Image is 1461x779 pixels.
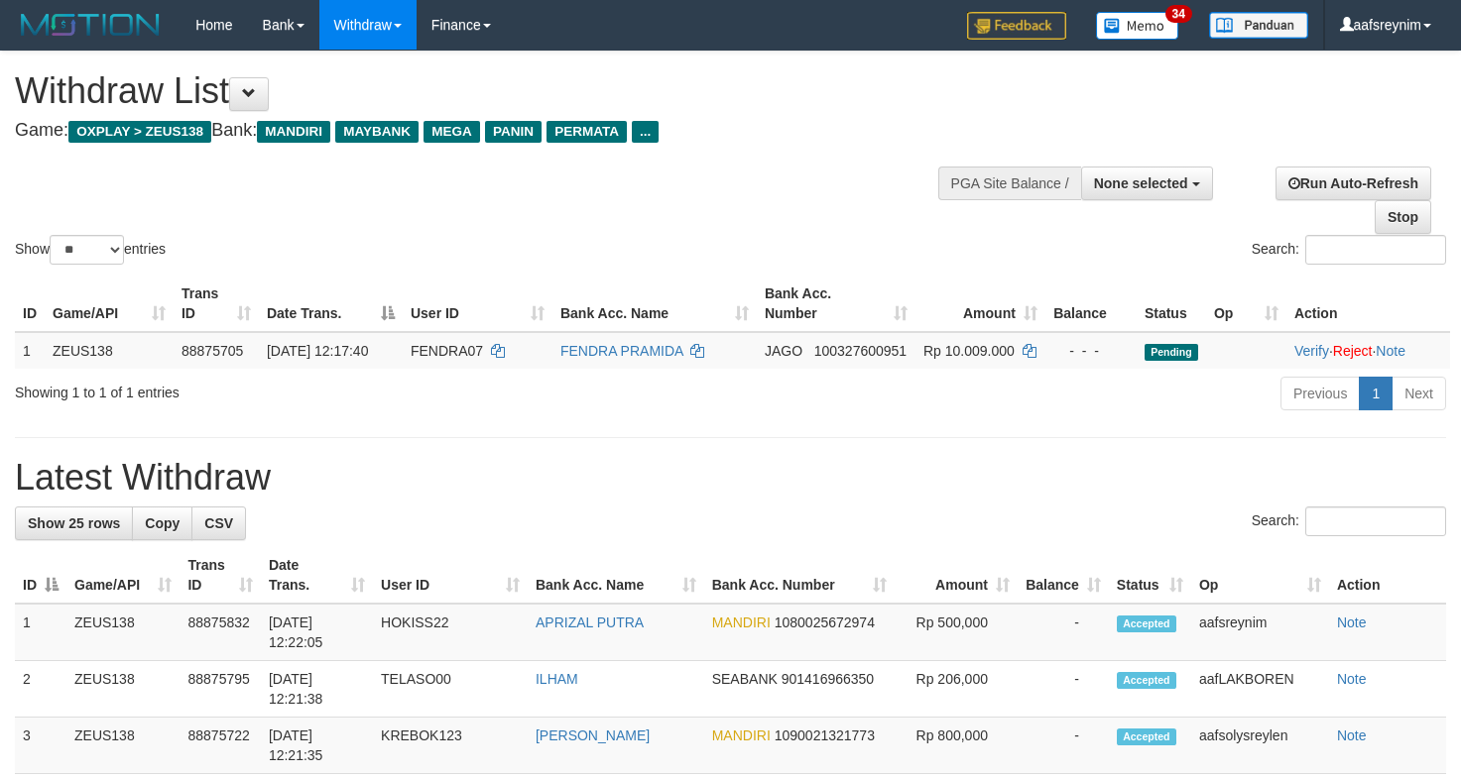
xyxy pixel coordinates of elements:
select: Showentries [50,235,124,265]
span: JAGO [765,343,802,359]
span: 34 [1165,5,1192,23]
th: Date Trans.: activate to sort column ascending [261,547,373,604]
a: [PERSON_NAME] [536,727,650,743]
img: Button%20Memo.svg [1096,12,1179,40]
div: Showing 1 to 1 of 1 entries [15,375,594,402]
label: Show entries [15,235,166,265]
a: Show 25 rows [15,506,133,540]
td: Rp 206,000 [895,661,1018,718]
td: 88875722 [180,718,260,774]
td: Rp 800,000 [895,718,1018,774]
div: PGA Site Balance / [938,167,1081,200]
span: Copy 100327600951 to clipboard [814,343,907,359]
td: · · [1286,332,1450,369]
th: Trans ID: activate to sort column ascending [180,547,260,604]
img: MOTION_logo.png [15,10,166,40]
th: Trans ID: activate to sort column ascending [174,276,259,332]
th: Status [1137,276,1206,332]
span: Pending [1145,344,1198,361]
th: Op: activate to sort column ascending [1191,547,1329,604]
label: Search: [1252,235,1446,265]
span: PANIN [485,121,542,143]
td: Rp 500,000 [895,604,1018,661]
span: Accepted [1117,728,1176,745]
input: Search: [1305,506,1446,536]
th: Action [1286,276,1450,332]
span: MAYBANK [335,121,419,143]
a: Verify [1294,343,1329,359]
label: Search: [1252,506,1446,536]
th: Amount: activate to sort column ascending [915,276,1045,332]
button: None selected [1081,167,1213,200]
span: Copy 901416966350 to clipboard [782,671,874,687]
th: Balance: activate to sort column ascending [1018,547,1109,604]
a: Run Auto-Refresh [1276,167,1431,200]
td: - [1018,718,1109,774]
span: [DATE] 12:17:40 [267,343,368,359]
a: Note [1337,727,1367,743]
th: Bank Acc. Number: activate to sort column ascending [757,276,915,332]
td: 88875832 [180,604,260,661]
a: Stop [1375,200,1431,234]
a: CSV [191,506,246,540]
td: 1 [15,604,66,661]
td: aafsreynim [1191,604,1329,661]
span: Rp 10.009.000 [923,343,1015,359]
td: aafsolysreylen [1191,718,1329,774]
span: MANDIRI [257,121,330,143]
th: ID: activate to sort column descending [15,547,66,604]
td: TELASO00 [373,661,528,718]
td: KREBOK123 [373,718,528,774]
a: Reject [1333,343,1373,359]
th: User ID: activate to sort column ascending [373,547,528,604]
span: Accepted [1117,672,1176,689]
th: User ID: activate to sort column ascending [403,276,552,332]
span: Copy 1090021321773 to clipboard [775,727,875,743]
a: ILHAM [536,671,578,687]
a: Previous [1280,377,1360,410]
td: 88875795 [180,661,260,718]
a: Note [1376,343,1405,359]
img: Feedback.jpg [967,12,1066,40]
span: MANDIRI [712,614,771,630]
h1: Latest Withdraw [15,458,1446,498]
span: MANDIRI [712,727,771,743]
th: Op: activate to sort column ascending [1206,276,1286,332]
span: CSV [204,515,233,531]
h1: Withdraw List [15,71,954,111]
div: - - - [1053,341,1129,361]
span: MEGA [424,121,480,143]
input: Search: [1305,235,1446,265]
td: ZEUS138 [66,718,180,774]
span: SEABANK [712,671,778,687]
th: Bank Acc. Name: activate to sort column ascending [552,276,757,332]
td: - [1018,661,1109,718]
td: ZEUS138 [66,604,180,661]
img: panduan.png [1209,12,1308,39]
td: HOKISS22 [373,604,528,661]
th: Balance [1045,276,1137,332]
a: 1 [1359,377,1393,410]
span: 88875705 [182,343,243,359]
a: Note [1337,671,1367,687]
th: Date Trans.: activate to sort column descending [259,276,403,332]
span: Accepted [1117,615,1176,632]
a: Next [1392,377,1446,410]
th: ID [15,276,45,332]
td: 1 [15,332,45,369]
h4: Game: Bank: [15,121,954,141]
span: ... [632,121,659,143]
th: Status: activate to sort column ascending [1109,547,1191,604]
th: Game/API: activate to sort column ascending [66,547,180,604]
td: [DATE] 12:21:38 [261,661,373,718]
th: Bank Acc. Name: activate to sort column ascending [528,547,704,604]
span: PERMATA [547,121,627,143]
span: None selected [1094,175,1188,191]
span: Copy [145,515,180,531]
td: ZEUS138 [45,332,174,369]
a: Note [1337,614,1367,630]
th: Bank Acc. Number: activate to sort column ascending [704,547,895,604]
a: Copy [132,506,192,540]
span: OXPLAY > ZEUS138 [68,121,211,143]
td: [DATE] 12:22:05 [261,604,373,661]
